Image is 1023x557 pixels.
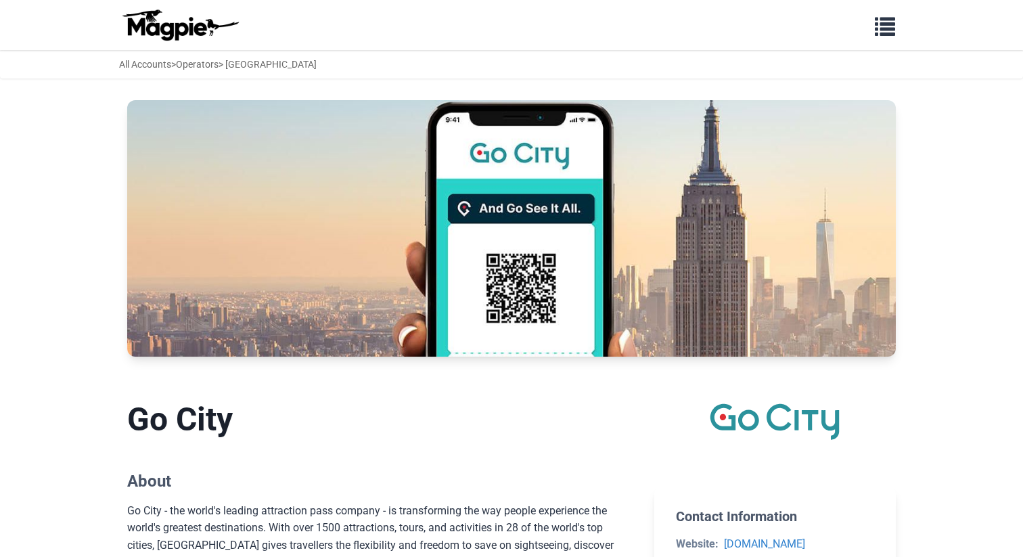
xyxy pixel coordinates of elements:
[119,57,317,72] div: > > [GEOGRAPHIC_DATA]
[676,537,719,550] strong: Website:
[176,59,219,70] a: Operators
[710,400,840,443] img: Go City logo
[127,100,896,357] img: Go City banner
[127,472,633,491] h2: About
[119,9,241,41] img: logo-ab69f6fb50320c5b225c76a69d11143b.png
[724,537,805,550] a: [DOMAIN_NAME]
[676,508,874,525] h2: Contact Information
[127,400,633,439] h1: Go City
[119,59,171,70] a: All Accounts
